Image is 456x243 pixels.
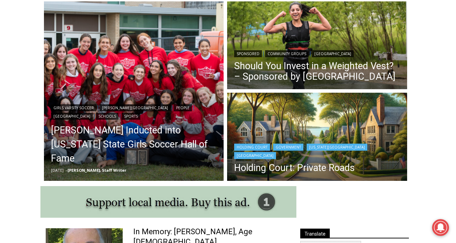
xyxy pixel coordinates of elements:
a: [PERSON_NAME] Inducted into [US_STATE] State Girls Soccer Hall of Fame [51,123,217,165]
a: Open Tues. - Sun. [PHONE_NUMBER] [0,71,71,87]
span: Intern @ [DOMAIN_NAME] [184,70,326,86]
a: Intern @ [DOMAIN_NAME] [169,68,341,87]
span: Translate [300,229,330,238]
a: Sponsored [234,50,262,57]
img: DALLE 2025-09-08 Holding Court 2025-09-09 Private Roads [227,93,407,183]
a: [GEOGRAPHIC_DATA] [234,152,276,159]
a: Read More Should You Invest in a Weighted Vest? – Sponsored by White Plains Hospital [227,1,407,91]
div: "[PERSON_NAME] and I covered the [DATE] Parade, which was a really eye opening experience as I ha... [178,0,332,68]
a: [US_STATE][GEOGRAPHIC_DATA] [307,144,367,151]
img: support local media, buy this ad [40,186,296,218]
time: [DATE] [51,168,64,173]
a: Should You Invest in a Weighted Vest? – Sponsored by [GEOGRAPHIC_DATA] [234,61,400,82]
a: Holding Court: Private Roads [234,163,400,173]
span: – [65,168,68,173]
div: | | | [234,142,400,159]
a: [GEOGRAPHIC_DATA] [51,113,93,120]
a: Sports [122,113,140,120]
div: "the precise, almost orchestrated movements of cutting and assembling sushi and [PERSON_NAME] mak... [72,44,103,84]
div: | | [234,49,400,57]
span: Open Tues. - Sun. [PHONE_NUMBER] [2,72,69,99]
a: Read More Holding Court: Private Roads [227,93,407,183]
a: Government [273,144,303,151]
a: Girls Varsity Soccer [51,104,96,111]
a: [PERSON_NAME][GEOGRAPHIC_DATA] [99,104,171,111]
a: Holding Court [234,144,270,151]
a: [PERSON_NAME], Staff Writer [68,168,126,173]
img: (PHOTO: Runner with a weighted vest. Contributed.) [227,1,407,91]
div: | | | | | [51,103,217,120]
a: [GEOGRAPHIC_DATA] [312,50,354,57]
a: Community Groups [265,50,309,57]
img: (PHOTO: The 2025 Rye Girls Soccer Team surrounding Head Coach Rich Savage after his induction int... [44,1,224,181]
a: People [174,104,192,111]
a: Read More Rich Savage Inducted into New York State Girls Soccer Hall of Fame [44,1,224,181]
a: Schools [96,113,118,120]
